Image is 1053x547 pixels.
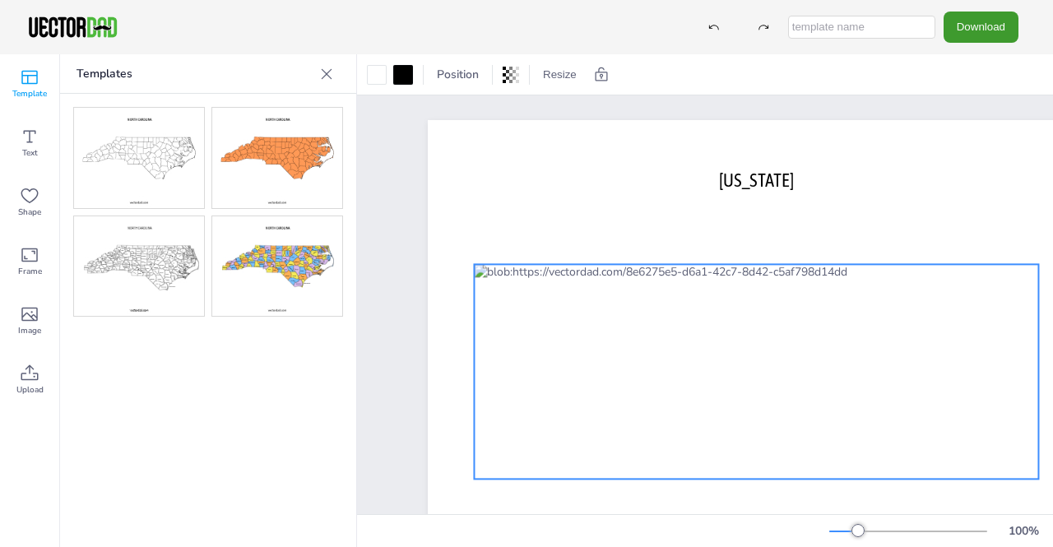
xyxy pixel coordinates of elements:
img: nccm-bo.jpg [74,108,204,208]
button: Resize [536,62,583,88]
span: Shape [18,206,41,219]
img: nccm-mc.jpg [212,216,342,317]
img: VectorDad-1.png [26,15,119,39]
img: nccm-cb.jpg [212,108,342,208]
input: template name [788,16,935,39]
button: Download [944,12,1018,42]
img: nccm-l.jpg [74,216,204,317]
div: 100 % [1004,523,1043,539]
span: Template [12,87,47,100]
p: Templates [77,54,313,94]
span: [US_STATE] [719,169,794,191]
span: Image [18,324,41,337]
span: Upload [16,383,44,396]
span: Position [434,67,482,82]
span: Text [22,146,38,160]
span: Frame [18,265,42,278]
